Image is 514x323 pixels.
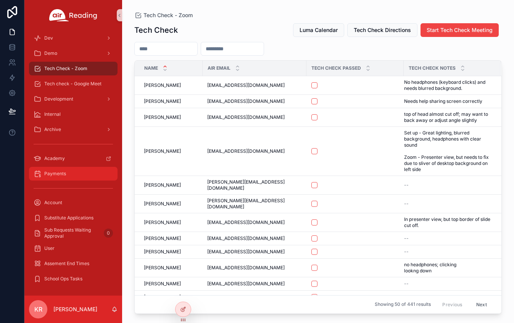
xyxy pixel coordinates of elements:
a: [PERSON_NAME] [144,249,198,255]
button: Next [471,299,492,310]
span: Air Email [208,65,230,71]
a: [PERSON_NAME] [144,265,198,271]
a: Development [29,92,118,106]
a: Demo [29,46,118,60]
h1: Tech Check [134,25,178,35]
a: top of head almost cut off; may want to back away or adjust angle slightly [404,111,491,123]
span: -- [404,201,409,207]
a: -- [404,294,491,300]
a: [PERSON_NAME] [144,235,198,241]
a: [EMAIL_ADDRESS][DOMAIN_NAME] [207,281,302,287]
span: Tech Check Directions [354,26,411,34]
span: [PERSON_NAME] [144,114,181,120]
span: -- [404,294,409,300]
span: [EMAIL_ADDRESS][DOMAIN_NAME] [207,98,285,104]
span: [EMAIL_ADDRESS][DOMAIN_NAME] [207,82,285,88]
span: Needs help sharing screen correctly [404,98,482,104]
a: [EMAIL_ADDRESS][DOMAIN_NAME] [207,219,302,225]
span: Internal [44,111,61,117]
a: [PERSON_NAME] [144,294,198,300]
a: [PERSON_NAME][EMAIL_ADDRESS][DOMAIN_NAME] [207,198,302,210]
a: [PERSON_NAME] [144,281,198,287]
span: In presenter view, but top border of slide cut off. [404,216,491,229]
span: Academy [44,155,65,161]
a: Account [29,196,118,209]
a: [PERSON_NAME] [144,148,198,154]
span: [PERSON_NAME] [144,281,181,287]
a: -- [404,235,491,241]
a: Archive [29,123,118,136]
a: -- [404,201,491,207]
a: User [29,241,118,255]
a: School Ops Tasks [29,272,118,286]
span: [EMAIL_ADDRESS][DOMAIN_NAME] [207,235,285,241]
span: -- [404,281,409,287]
a: [EMAIL_ADDRESS][DOMAIN_NAME] [207,98,302,104]
span: Account [44,200,62,206]
a: [PERSON_NAME] [144,98,198,104]
span: Showing 50 of 441 results [375,302,431,308]
span: Archive [44,126,61,133]
a: Substitute Applications [29,211,118,225]
a: [PERSON_NAME] [144,114,198,120]
a: no headphones; clicking lookng down [404,262,491,274]
a: [PERSON_NAME] [144,201,198,207]
a: -- [207,294,302,300]
button: Tech Check Directions [347,23,417,37]
a: [PERSON_NAME] [144,82,198,88]
button: Luma Calendar [293,23,344,37]
span: [PERSON_NAME] [144,201,181,207]
a: Internal [29,107,118,121]
p: [PERSON_NAME] [53,305,97,313]
span: Name [144,65,158,71]
a: [PERSON_NAME][EMAIL_ADDRESS][DOMAIN_NAME] [207,179,302,191]
a: -- [404,281,491,287]
a: -- [404,249,491,255]
span: Development [44,96,73,102]
a: Needs help sharing screen correctly [404,98,491,104]
a: Dev [29,31,118,45]
a: [EMAIL_ADDRESS][DOMAIN_NAME] [207,249,302,255]
a: Sub Requests Waiting Approval0 [29,226,118,240]
img: App logo [49,9,97,21]
span: [PERSON_NAME] [144,82,181,88]
a: [EMAIL_ADDRESS][DOMAIN_NAME] [207,235,302,241]
a: Payments [29,167,118,181]
span: Tech Check Passed [311,65,361,71]
span: Tech Check Notes [409,65,456,71]
div: scrollable content [24,30,122,296]
span: [PERSON_NAME] [144,235,181,241]
span: Sub Requests Waiting Approval [44,227,101,239]
span: Demo [44,50,57,56]
a: Tech Check - Zoom [29,62,118,75]
span: Dev [44,35,53,41]
span: [EMAIL_ADDRESS][DOMAIN_NAME] [207,249,285,255]
span: [PERSON_NAME] [144,249,181,255]
span: Substitute Applications [44,215,93,221]
span: -- [404,182,409,188]
span: [PERSON_NAME] [144,265,181,271]
a: [PERSON_NAME] [144,219,198,225]
span: [EMAIL_ADDRESS][DOMAIN_NAME] [207,265,285,271]
span: [EMAIL_ADDRESS][DOMAIN_NAME] [207,148,285,154]
span: [PERSON_NAME] [144,98,181,104]
div: 0 [104,229,113,238]
span: -- [207,294,212,300]
a: No headphones (keyboard clicks) and needs blurred background. [404,79,491,91]
a: Set up - Great lighting, blurred background, headphones with clear sound Zoom - Presenter view, b... [404,130,491,173]
span: Tech Check - Zoom [143,11,193,19]
span: [PERSON_NAME] [144,182,181,188]
span: School Ops Tasks [44,276,82,282]
span: -- [404,235,409,241]
span: Start Tech Check Meeting [427,26,493,34]
span: [EMAIL_ADDRESS][DOMAIN_NAME] [207,114,285,120]
span: Tech Check - Zoom [44,66,87,72]
span: [PERSON_NAME] [144,148,181,154]
a: -- [404,182,491,188]
span: [PERSON_NAME] [144,294,181,300]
